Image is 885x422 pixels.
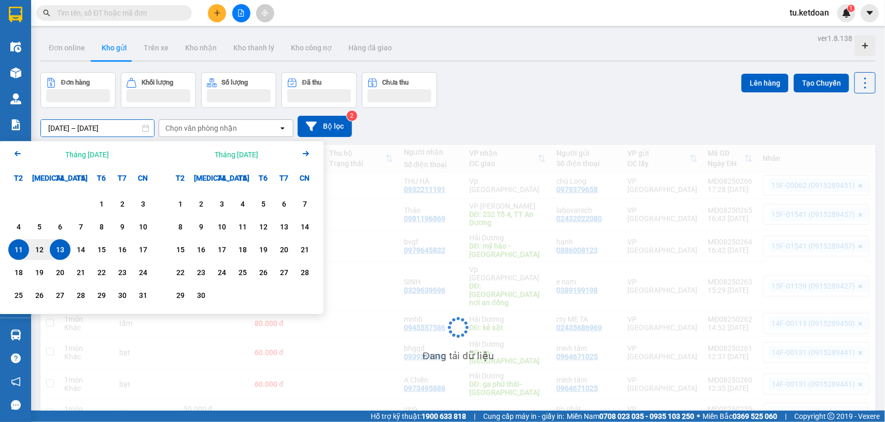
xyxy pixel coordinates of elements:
[703,411,777,422] span: Miền Bắc
[232,194,253,214] div: Choose Thứ Năm, tháng 09 4 2025. It's available.
[41,120,154,137] input: Select a date range.
[818,33,852,44] div: ver 1.8.138
[256,243,271,256] div: 19
[71,168,91,188] div: T5
[232,168,253,188] div: T5
[112,285,133,306] div: Choose Thứ Bảy, tháng 08 30 2025. It's available.
[212,262,232,283] div: Choose Thứ Tư, tháng 09 24 2025. It's available.
[115,221,130,233] div: 9
[136,243,150,256] div: 17
[142,79,173,86] div: Khối lượng
[237,9,245,17] span: file-add
[71,216,91,237] div: Choose Thứ Năm, tháng 08 7 2025. It's available.
[53,221,67,233] div: 6
[347,111,357,121] sup: 2
[194,243,208,256] div: 16
[194,198,208,210] div: 2
[136,198,150,210] div: 3
[194,221,208,233] div: 9
[133,262,153,283] div: Choose Chủ Nhật, tháng 08 24 2025. It's available.
[33,21,104,37] span: Số 939 Giải Phóng (Đối diện Ga Giáp Bát)
[274,239,294,260] div: Choose Thứ Bảy, tháng 09 20 2025. It's available.
[8,285,29,306] div: Choose Thứ Hai, tháng 08 25 2025. It's available.
[177,35,225,60] button: Kho nhận
[173,243,188,256] div: 15
[298,243,312,256] div: 21
[112,168,133,188] div: T7
[298,116,352,137] button: Bộ lọc
[274,168,294,188] div: T7
[74,243,88,256] div: 14
[8,168,29,188] div: T2
[474,411,475,422] span: |
[112,239,133,260] div: Choose Thứ Bảy, tháng 08 16 2025. It's available.
[11,266,26,279] div: 18
[115,289,130,302] div: 30
[697,414,700,418] span: ⚪️
[29,239,50,260] div: Choose Thứ Ba, tháng 08 12 2025. It's available.
[215,198,229,210] div: 3
[170,168,191,188] div: T2
[232,239,253,260] div: Choose Thứ Năm, tháng 09 18 2025. It's available.
[115,243,130,256] div: 16
[300,147,312,161] button: Next month.
[11,289,26,302] div: 25
[29,262,50,283] div: Choose Thứ Ba, tháng 08 19 2025. It's available.
[261,9,269,17] span: aim
[253,239,274,260] div: Choose Thứ Sáu, tháng 09 19 2025. It's available.
[194,266,208,279] div: 23
[94,266,109,279] div: 22
[93,35,135,60] button: Kho gửi
[741,74,789,92] button: Lên hàng
[91,262,112,283] div: Choose Thứ Sáu, tháng 08 22 2025. It's available.
[11,353,21,363] span: question-circle
[340,35,400,60] button: Hàng đã giao
[191,262,212,283] div: Choose Thứ Ba, tháng 09 23 2025. It's available.
[855,35,876,56] div: Tạo kho hàng mới
[794,74,849,92] button: Tạo Chuyến
[599,412,694,420] strong: 0708 023 035 - 0935 103 250
[208,4,226,22] button: plus
[298,266,312,279] div: 28
[201,72,276,108] button: Số lượng
[133,216,153,237] div: Choose Chủ Nhật, tháng 08 10 2025. It's available.
[133,285,153,306] div: Choose Chủ Nhật, tháng 08 31 2025. It's available.
[170,285,191,306] div: Choose Thứ Hai, tháng 09 29 2025. It's available.
[11,221,26,233] div: 4
[50,285,71,306] div: Choose Thứ Tư, tháng 08 27 2025. It's available.
[43,59,95,81] strong: PHIẾU GỬI HÀNG
[567,411,694,422] span: Miền Nam
[40,35,93,60] button: Đơn online
[33,49,104,57] span: 14F-00113 (0915289450)
[294,216,315,237] div: Choose Chủ Nhật, tháng 09 14 2025. It's available.
[71,239,91,260] div: Choose Thứ Năm, tháng 08 14 2025. It's available.
[133,239,153,260] div: Choose Chủ Nhật, tháng 08 17 2025. It's available.
[215,149,258,160] div: Tháng [DATE]
[136,266,150,279] div: 24
[277,221,291,233] div: 13
[215,266,229,279] div: 24
[10,67,21,78] img: warehouse-icon
[861,4,879,22] button: caret-down
[115,198,130,210] div: 2
[91,216,112,237] div: Choose Thứ Sáu, tháng 08 8 2025. It's available.
[232,262,253,283] div: Choose Thứ Năm, tháng 09 25 2025. It's available.
[8,239,29,260] div: Selected start date. Thứ Hai, tháng 08 11 2025. It's available.
[253,216,274,237] div: Choose Thứ Sáu, tháng 09 12 2025. It's available.
[235,198,250,210] div: 4
[235,221,250,233] div: 11
[136,289,150,302] div: 31
[422,412,466,420] strong: 1900 633 818
[225,35,283,60] button: Kho thanh lý
[191,285,212,306] div: Choose Thứ Ba, tháng 09 30 2025. It's available.
[282,72,357,108] button: Đã thu
[170,194,191,214] div: Choose Thứ Hai, tháng 09 1 2025. It's available.
[283,35,340,60] button: Kho công nợ
[781,6,837,19] span: tu.ketdoan
[8,262,29,283] div: Choose Thứ Hai, tháng 08 18 2025. It's available.
[71,262,91,283] div: Choose Thứ Năm, tháng 08 21 2025. It's available.
[115,266,130,279] div: 23
[294,239,315,260] div: Choose Chủ Nhật, tháng 09 21 2025. It's available.
[170,262,191,283] div: Choose Thứ Hai, tháng 09 22 2025. It's available.
[10,42,21,52] img: warehouse-icon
